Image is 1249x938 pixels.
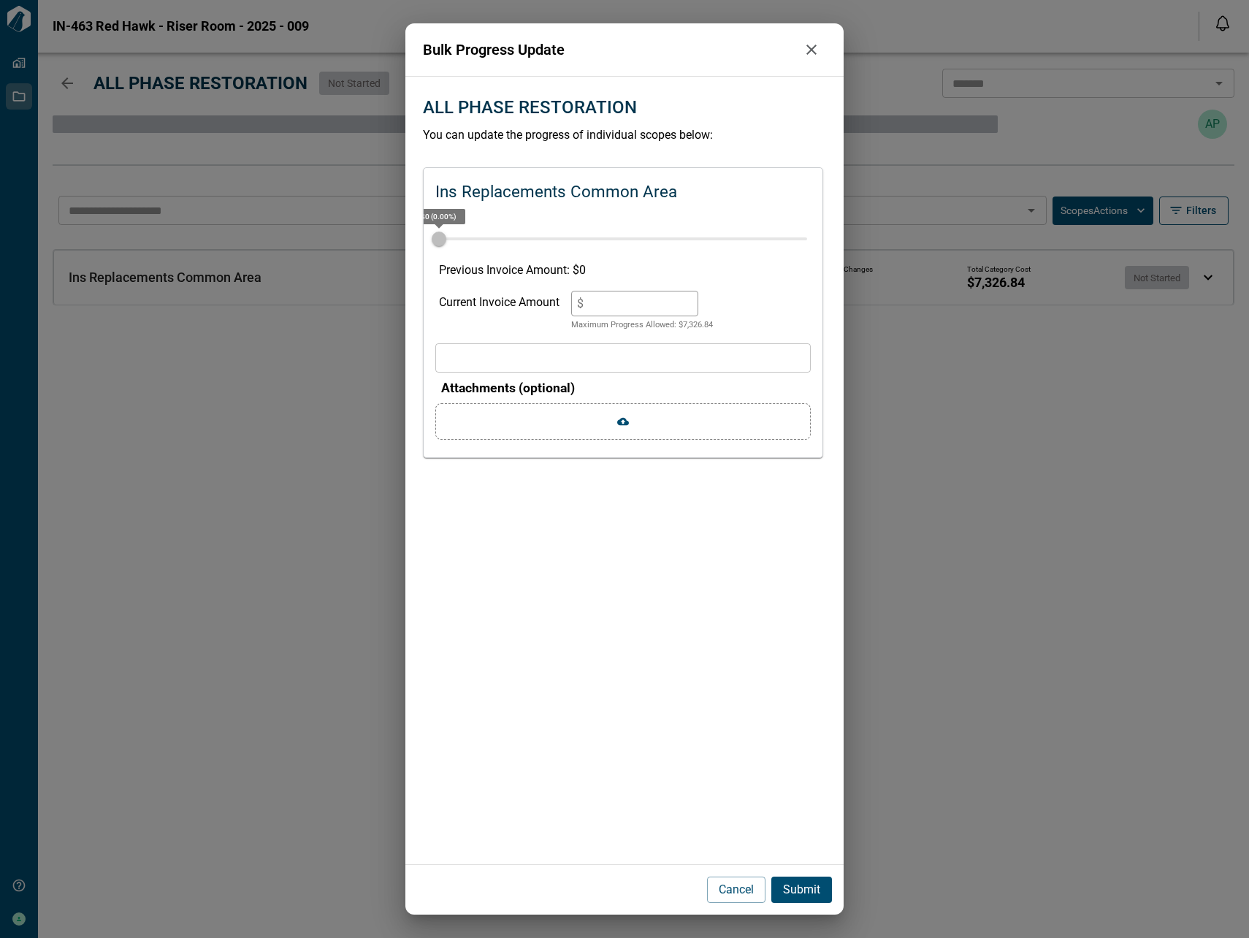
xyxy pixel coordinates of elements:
p: Maximum Progress Allowed: $ 7,326.84 [571,319,713,332]
p: You can update the progress of individual scopes below: [423,126,826,144]
p: Bulk Progress Update [423,39,797,61]
div: Current Invoice Amount [439,291,559,332]
p: ALL PHASE RESTORATION [423,94,637,121]
p: Previous Invoice Amount: $ 0 [439,262,807,279]
p: Submit [783,881,820,899]
p: Cancel [719,881,754,899]
button: Submit [771,877,832,903]
button: Cancel [707,877,765,903]
span: $ [577,297,584,310]
p: Attachments (optional) [441,378,811,397]
p: Ins Replacements Common Area [435,180,677,205]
